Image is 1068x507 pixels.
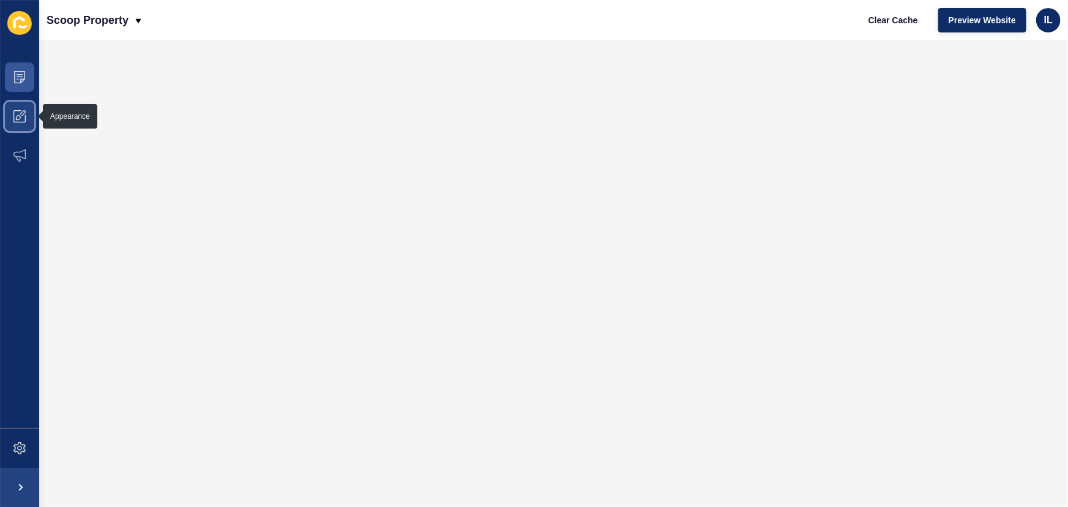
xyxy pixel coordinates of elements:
span: IL [1044,14,1053,26]
button: Clear Cache [858,8,928,32]
div: Appearance [50,111,90,121]
p: Scoop Property [47,5,129,36]
span: Preview Website [949,14,1016,26]
span: Clear Cache [868,14,918,26]
button: Preview Website [938,8,1026,32]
